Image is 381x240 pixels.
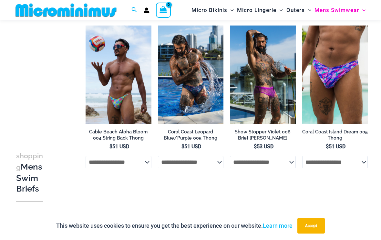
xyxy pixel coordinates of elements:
a: Micro BikinisMenu ToggleMenu Toggle [190,2,235,18]
a: Cable Beach Aloha Bloom 004 String Back Thong 10Cable Beach Aloha Bloom 004 String Back Thong 11C... [86,26,151,124]
span: $ [254,143,257,150]
span: Micro Bikinis [191,2,227,18]
img: Cable Beach Aloha Bloom 004 String Back Thong 10 [86,26,151,124]
a: Coral Coast Leopard Blue/Purple 005 Thong [158,129,224,143]
h2: Cable Beach Aloha Bloom 004 String Back Thong [86,129,151,141]
bdi: 51 USD [326,143,345,150]
img: Coral Coast Island Dream 005 Thong 01 [302,26,368,124]
a: Coral Coast Leopard BluePurple 005 Thong 09Coral Coast Leopard BluePurple 005 Thong 03Coral Coast... [158,26,224,124]
a: Show Stopper Violet 006 Brief [PERSON_NAME] [230,129,296,143]
button: Accept [297,218,325,234]
span: $ [109,143,112,150]
bdi: 51 USD [181,143,201,150]
p: This website uses cookies to ensure you get the best experience on our website. [56,221,293,231]
nav: Site Navigation [189,1,368,19]
img: Show Stopper Violet 006 Brief Burleigh 10 [230,26,296,124]
bdi: 51 USD [109,143,129,150]
img: MM SHOP LOGO FLAT [13,3,119,17]
bdi: 53 USD [254,143,273,150]
span: Outers [286,2,305,18]
a: Learn more [263,222,293,229]
a: Search icon link [131,6,137,14]
h3: Mens Swim Briefs [16,150,43,194]
span: Micro Lingerie [237,2,276,18]
a: Micro LingerieMenu ToggleMenu Toggle [235,2,284,18]
a: OutersMenu ToggleMenu Toggle [285,2,313,18]
a: Mens SwimwearMenu ToggleMenu Toggle [313,2,367,18]
a: Coral Coast Island Dream 005 Thong [302,129,368,143]
span: Menu Toggle [359,2,366,18]
h2: Show Stopper Violet 006 Brief [PERSON_NAME] [230,129,296,141]
span: $ [181,143,184,150]
img: Coral Coast Leopard BluePurple 005 Thong 09 [158,26,224,124]
a: View Shopping Cart, empty [156,3,171,17]
a: Show Stopper Violet 006 Brief Burleigh 10Show Stopper Violet 006 Brief Burleigh 11Show Stopper Vi... [230,26,296,124]
span: Menu Toggle [276,2,283,18]
span: Mens Swimwear [314,2,359,18]
h2: Coral Coast Island Dream 005 Thong [302,129,368,141]
span: shopping [16,152,43,171]
h2: Coral Coast Leopard Blue/Purple 005 Thong [158,129,224,141]
a: Account icon link [144,7,149,13]
span: Menu Toggle [305,2,311,18]
a: Coral Coast Island Dream 005 Thong 01Coral Coast Island Dream 005 Thong 02Coral Coast Island Drea... [302,26,368,124]
a: Cable Beach Aloha Bloom 004 String Back Thong [86,129,151,143]
span: Menu Toggle [227,2,234,18]
span: $ [326,143,329,150]
iframe: TrustedSite Certified [16,1,74,130]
